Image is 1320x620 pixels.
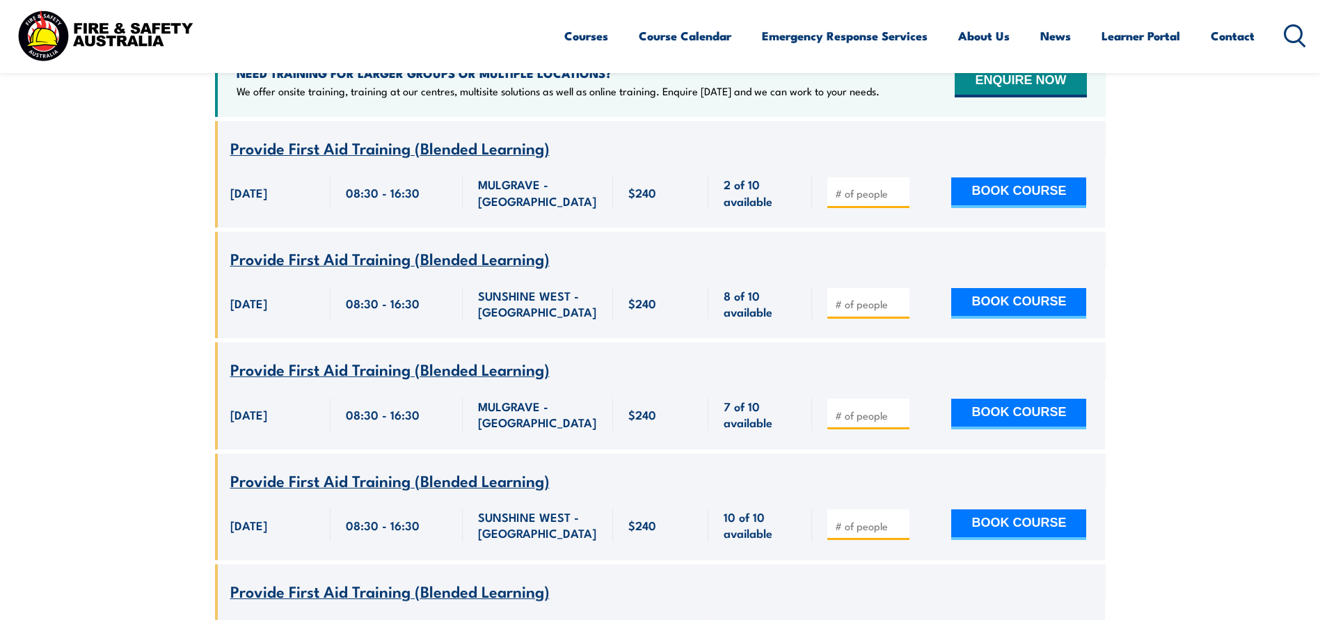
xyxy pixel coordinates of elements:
span: 10 of 10 available [724,509,797,541]
span: 7 of 10 available [724,398,797,431]
span: [DATE] [230,406,267,422]
a: Provide First Aid Training (Blended Learning) [230,140,550,157]
a: Emergency Response Services [762,17,928,54]
a: Courses [564,17,608,54]
input: # of people [835,519,905,533]
button: BOOK COURSE [951,509,1086,540]
span: 8 of 10 available [724,287,797,320]
input: # of people [835,297,905,311]
span: MULGRAVE - [GEOGRAPHIC_DATA] [478,176,598,209]
button: BOOK COURSE [951,177,1086,208]
a: Provide First Aid Training (Blended Learning) [230,583,550,601]
h4: NEED TRAINING FOR LARGER GROUPS OR MULTIPLE LOCATIONS? [237,65,880,81]
a: Learner Portal [1102,17,1180,54]
input: # of people [835,186,905,200]
span: [DATE] [230,184,267,200]
span: [DATE] [230,295,267,311]
span: $240 [628,184,656,200]
button: ENQUIRE NOW [955,67,1086,97]
a: Provide First Aid Training (Blended Learning) [230,472,550,490]
span: $240 [628,295,656,311]
span: 08:30 - 16:30 [346,184,420,200]
span: 2 of 10 available [724,176,797,209]
p: We offer onsite training, training at our centres, multisite solutions as well as online training... [237,84,880,98]
span: Provide First Aid Training (Blended Learning) [230,136,550,159]
span: MULGRAVE - [GEOGRAPHIC_DATA] [478,398,598,431]
a: About Us [958,17,1010,54]
span: 08:30 - 16:30 [346,295,420,311]
span: Provide First Aid Training (Blended Learning) [230,357,550,381]
a: Provide First Aid Training (Blended Learning) [230,361,550,379]
span: $240 [628,517,656,533]
a: Provide First Aid Training (Blended Learning) [230,251,550,268]
span: [DATE] [230,517,267,533]
a: Course Calendar [639,17,731,54]
span: Provide First Aid Training (Blended Learning) [230,468,550,492]
input: # of people [835,408,905,422]
a: News [1040,17,1071,54]
span: Provide First Aid Training (Blended Learning) [230,246,550,270]
span: SUNSHINE WEST - [GEOGRAPHIC_DATA] [478,509,598,541]
button: BOOK COURSE [951,399,1086,429]
span: SUNSHINE WEST - [GEOGRAPHIC_DATA] [478,287,598,320]
span: 08:30 - 16:30 [346,517,420,533]
a: Contact [1211,17,1255,54]
span: 08:30 - 16:30 [346,406,420,422]
span: Provide First Aid Training (Blended Learning) [230,579,550,603]
button: BOOK COURSE [951,288,1086,319]
span: $240 [628,406,656,422]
